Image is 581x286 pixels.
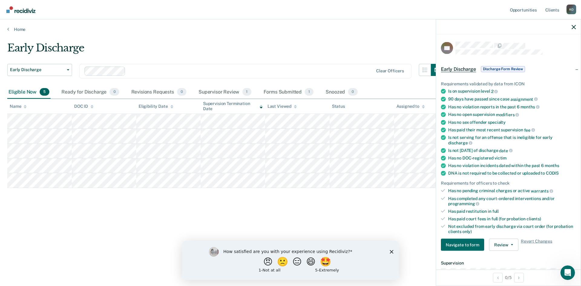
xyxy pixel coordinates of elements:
span: Revert Changes [521,239,552,251]
span: Early Discharge [10,67,64,72]
iframe: Survey by Kim from Recidiviz [182,241,399,280]
div: Is on supervision level [448,89,576,94]
button: Review [489,239,518,251]
span: date [499,148,512,153]
span: Discharge Form Review [481,66,525,72]
div: Eligible Now [7,86,51,99]
span: warrants [531,188,553,193]
button: Next Opportunity [514,273,524,282]
div: Not excluded from early discharge via court order (for probation clients [448,224,576,234]
iframe: Intercom live chat [560,265,575,280]
div: Early DischargeDischarge Form Review [436,59,581,79]
span: only) [462,229,472,234]
span: 1 [242,88,251,96]
div: Has no open supervision [448,112,576,117]
button: Profile dropdown button [566,5,576,14]
dt: Supervision [441,261,576,266]
span: victim [494,156,507,160]
span: 0 [110,88,119,96]
span: 0 [348,88,357,96]
div: Forms Submitted [262,86,315,99]
div: Has no violation reports in the past 6 [448,104,576,110]
span: months [545,163,559,168]
span: Early Discharge [441,66,476,72]
div: K O [566,5,576,14]
div: Clear officers [376,68,404,74]
span: 2 [491,89,498,94]
button: Previous Opportunity [493,273,503,282]
span: assignment [510,97,538,101]
a: Navigate to form link [441,239,487,251]
span: fee [524,127,535,132]
div: Has paid their most recent supervision [448,127,576,133]
a: Home [7,27,574,32]
span: discharge [448,140,472,145]
button: Navigate to form [441,239,484,251]
div: Last Viewed [268,104,297,109]
span: 1 [305,88,313,96]
div: DNA is not required to be collected or uploaded to [448,171,576,176]
span: programming [448,201,479,206]
img: Recidiviz [6,6,35,13]
div: Has no sex offender [448,120,576,125]
span: modifiers [496,112,519,117]
div: Early Discharge [7,42,443,59]
div: 0 / 5 [436,269,581,285]
div: Snoozed [324,86,359,99]
span: months [520,104,540,109]
div: Revisions Requests [130,86,188,99]
div: Has no DOC-registered [448,156,576,161]
div: Has paid court fees in full (for probation [448,216,576,221]
div: Name [10,104,27,109]
div: Requirements validated by data from ICON [441,81,576,86]
div: Has no violation incidents dated within the past 6 [448,163,576,168]
div: Has completed any court-ordered interventions and/or [448,196,576,206]
span: 5 [40,88,49,96]
div: Ready for Discharge [60,86,120,99]
div: Is not serving for an offense that is ineligible for early [448,135,576,145]
div: Supervisor Review [197,86,253,99]
div: Eligibility Date [139,104,173,109]
div: Supervision Termination Date [203,101,263,111]
div: Status [332,104,345,109]
span: CODIS [546,171,559,176]
div: Is not [DATE] of discharge [448,148,576,153]
div: 90 days have passed since case [448,96,576,102]
div: Requirements for officers to check [441,181,576,186]
span: full [492,209,499,214]
div: DOC ID [74,104,94,109]
div: Has no pending criminal charges or active [448,188,576,194]
div: Has paid restitution in [448,209,576,214]
span: specialty [488,120,506,124]
div: Assigned to [396,104,425,109]
span: clients) [527,216,541,221]
span: 0 [177,88,186,96]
